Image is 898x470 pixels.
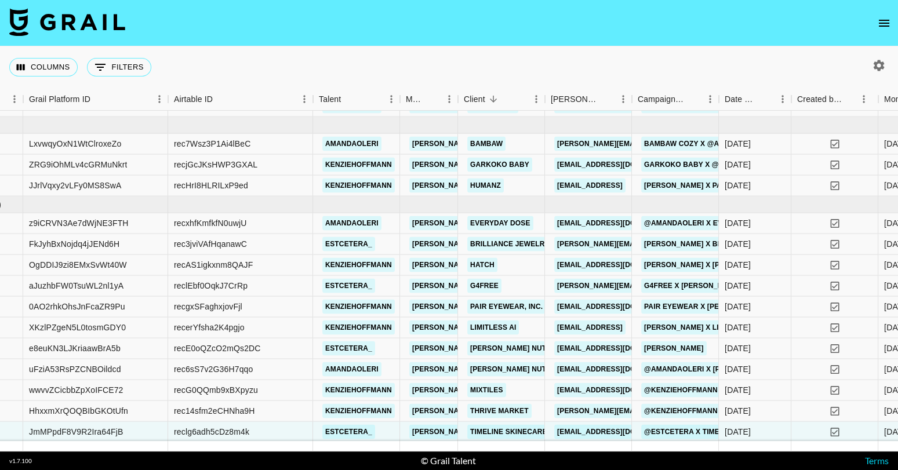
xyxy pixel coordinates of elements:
[322,341,375,356] a: estcetera_
[174,405,255,417] div: rec14sfm2eCHNha9H
[467,158,532,172] a: Garkoko Baby
[441,90,458,108] button: Menu
[409,300,658,314] a: [PERSON_NAME][EMAIL_ADDRESS][PERSON_NAME][DOMAIN_NAME]
[865,455,889,466] a: Terms
[725,217,751,229] div: 8/25/2025
[641,137,770,151] a: Bambaw Cozy x @amandaoleri
[467,404,532,418] a: Thrive Market
[554,362,684,377] a: [EMAIL_ADDRESS][DOMAIN_NAME]
[174,88,213,111] div: Airtable ID
[322,404,395,418] a: kenziehoffmann
[554,279,743,293] a: [PERSON_NAME][EMAIL_ADDRESS][DOMAIN_NAME]
[29,301,125,312] div: 0AO2rhkOhsJnFcaZR9Pu
[725,280,751,292] div: 9/3/2025
[685,91,701,107] button: Sort
[774,90,791,108] button: Menu
[174,363,253,375] div: rec6sS7v2G36H7qqo
[467,216,533,231] a: Everyday Dose
[9,58,78,76] button: Select columns
[641,341,707,356] a: [PERSON_NAME]
[725,301,751,312] div: 9/8/2025
[313,88,400,111] div: Talent
[725,426,751,438] div: 8/25/2025
[29,322,126,333] div: XKzlPZgeN5L0tosmGDY0
[641,178,820,193] a: [PERSON_NAME] x Pampers Sleep Coach UGC
[409,404,658,418] a: [PERSON_NAME][EMAIL_ADDRESS][PERSON_NAME][DOMAIN_NAME]
[464,88,485,111] div: Client
[872,12,896,35] button: open drawer
[725,405,751,417] div: 8/26/2025
[409,383,658,398] a: [PERSON_NAME][EMAIL_ADDRESS][PERSON_NAME][DOMAIN_NAME]
[322,158,395,172] a: kenziehoffmann
[855,90,872,108] button: Menu
[554,158,684,172] a: [EMAIL_ADDRESS][DOMAIN_NAME]
[151,90,168,108] button: Menu
[421,455,476,467] div: © Grail Talent
[632,88,719,111] div: Campaign (Type)
[554,178,626,193] a: [EMAIL_ADDRESS]
[322,425,375,439] a: estcetera_
[29,280,123,292] div: aJuzhbFW0TsuWL2nl1yA
[424,91,441,107] button: Sort
[174,301,242,312] div: recgxSFaghxjovFjl
[409,137,658,151] a: [PERSON_NAME][EMAIL_ADDRESS][PERSON_NAME][DOMAIN_NAME]
[409,362,658,377] a: [PERSON_NAME][EMAIL_ADDRESS][PERSON_NAME][DOMAIN_NAME]
[725,259,751,271] div: 8/13/2025
[485,91,501,107] button: Sort
[29,259,127,271] div: OgDDIJ9zi8EMxSvWt40W
[467,178,504,193] a: Humanz
[406,88,424,111] div: Manager
[213,91,229,107] button: Sort
[29,159,127,170] div: ZRG9iOhMLv4cGRMuNkrt
[467,300,546,314] a: Pair Eyewear, Inc.
[29,363,121,375] div: uFziA53RsPZCNBOildcd
[29,88,90,111] div: Grail Platform ID
[545,88,632,111] div: Booker
[641,158,781,172] a: Garkoko Baby x @[PERSON_NAME]
[174,217,246,229] div: recxhfKmfkfN0uwjU
[638,88,685,111] div: Campaign (Type)
[725,159,751,170] div: 8/11/2025
[641,216,776,231] a: @amandaoleri x Everyday Dose
[467,362,573,377] a: [PERSON_NAME] Nutrition
[174,159,257,170] div: recjGcJKsHWP3GXAL
[409,279,658,293] a: [PERSON_NAME][EMAIL_ADDRESS][PERSON_NAME][DOMAIN_NAME]
[174,238,247,250] div: rec3jviVAfHqanawC
[725,100,751,112] div: 7/23/2025
[322,279,375,293] a: estcetera_
[29,238,119,250] div: FkJyhBxNojdq4jJENd6H
[725,343,751,354] div: 8/29/2025
[725,384,751,396] div: 8/27/2025
[641,383,762,398] a: @kenziehoffmann x MixTiles
[29,426,123,438] div: JmMPpdF8V9R2Ira64FjB
[554,404,803,418] a: [PERSON_NAME][EMAIL_ADDRESS][PERSON_NAME][DOMAIN_NAME]
[174,259,253,271] div: recAS1igkxnm8QAJF
[296,90,313,108] button: Menu
[29,217,129,229] div: z9iCRVN3Ae7dWjNE3FTH
[725,238,751,250] div: 8/13/2025
[641,258,775,272] a: [PERSON_NAME] x [PERSON_NAME]
[467,258,497,272] a: Hatch
[554,216,684,231] a: [EMAIL_ADDRESS][DOMAIN_NAME]
[641,362,816,377] a: @amandaoleri x [PERSON_NAME] Creatone
[174,138,251,150] div: rec7Wsz3P1Ai4lBeC
[383,90,400,108] button: Menu
[409,341,658,356] a: [PERSON_NAME][EMAIL_ADDRESS][PERSON_NAME][DOMAIN_NAME]
[400,88,458,111] div: Manager
[174,322,245,333] div: recerYfsha2K4pgjo
[458,88,545,111] div: Client
[322,137,381,151] a: amandaoleri
[725,88,758,111] div: Date Created
[29,384,123,396] div: wwvvZCicbbZpXoIFCE72
[319,88,341,111] div: Talent
[174,426,249,438] div: reclg6adh5cDz8m4k
[842,91,859,107] button: Sort
[322,362,381,377] a: amandaoleri
[322,99,381,114] a: amandaoleri
[409,158,658,172] a: [PERSON_NAME][EMAIL_ADDRESS][PERSON_NAME][DOMAIN_NAME]
[554,258,684,272] a: [EMAIL_ADDRESS][DOMAIN_NAME]
[467,341,573,356] a: [PERSON_NAME] Nutrition
[174,343,261,354] div: recE0oQZcO2mQs2DC
[9,8,125,36] img: Grail Talent
[409,425,658,439] a: [PERSON_NAME][EMAIL_ADDRESS][PERSON_NAME][DOMAIN_NAME]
